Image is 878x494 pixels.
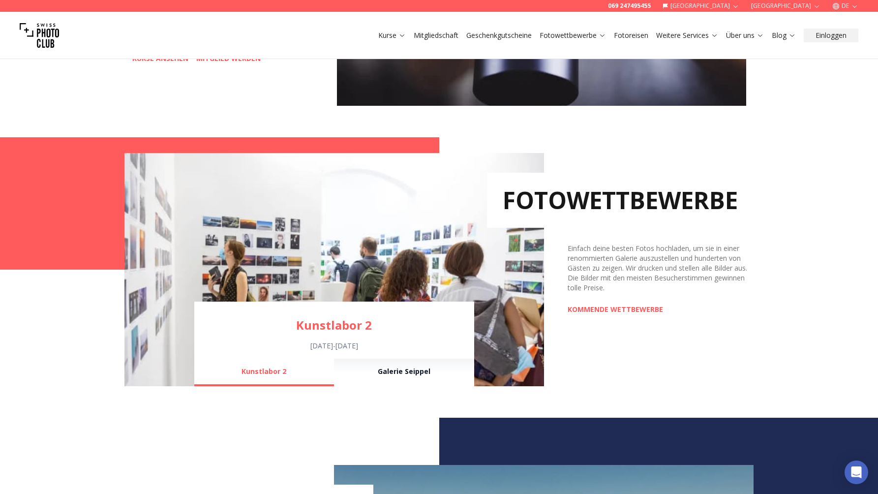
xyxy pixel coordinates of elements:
button: Kurse [374,29,410,42]
button: Fotoreisen [610,29,652,42]
button: Kunstlabor 2 [194,359,334,386]
div: Open Intercom Messenger [845,461,868,484]
button: Einloggen [804,29,858,42]
button: Blog [768,29,800,42]
button: Weitere Services [652,29,722,42]
a: 069 247495455 [608,2,651,10]
button: Galerie Seippel [334,359,474,386]
button: Über uns [722,29,768,42]
img: Swiss photo club [20,16,59,55]
a: Kurse [378,31,406,40]
a: Fotoreisen [614,31,648,40]
div: Einfach deine besten Fotos hochladen, um sie in einer renommierten Galerie auszustellen und hunde... [568,244,754,293]
a: Weitere Services [656,31,718,40]
a: Kunstlabor 2 [194,317,474,333]
button: Mitgliedschaft [410,29,462,42]
a: Blog [772,31,796,40]
a: Fotowettbewerbe [540,31,606,40]
a: KOMMENDE WETTBEWERBE [568,305,663,314]
a: Über uns [726,31,764,40]
h2: FOTOWETTBEWERBE [487,173,754,228]
button: Fotowettbewerbe [536,29,610,42]
button: Geschenkgutscheine [462,29,536,42]
div: [DATE] - [DATE] [194,341,474,351]
a: Mitgliedschaft [414,31,458,40]
a: Geschenkgutscheine [466,31,532,40]
img: Learn Photography [124,153,544,386]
